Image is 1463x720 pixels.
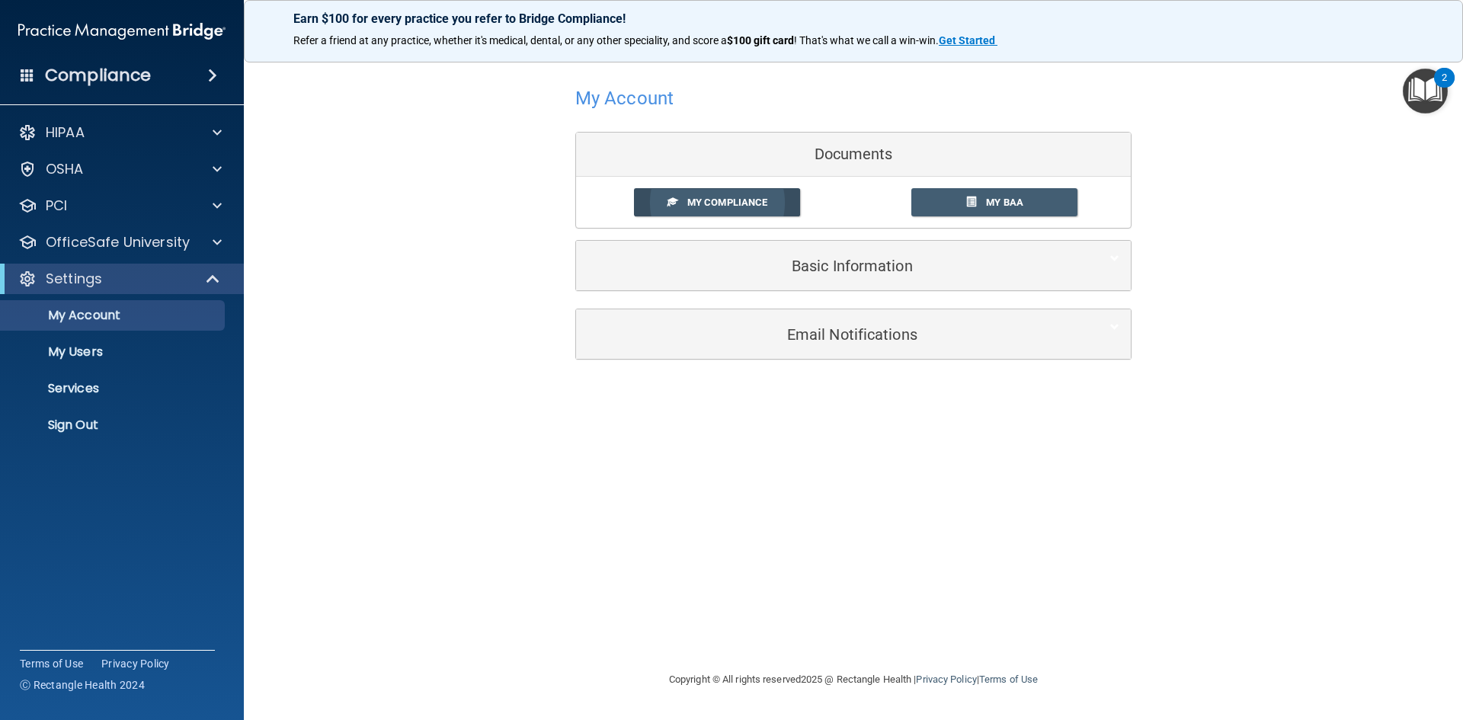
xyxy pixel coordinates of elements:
[20,656,83,671] a: Terms of Use
[939,34,997,46] a: Get Started
[18,16,226,46] img: PMB logo
[939,34,995,46] strong: Get Started
[1403,69,1448,114] button: Open Resource Center, 2 new notifications
[10,418,218,433] p: Sign Out
[46,123,85,142] p: HIPAA
[18,123,222,142] a: HIPAA
[727,34,794,46] strong: $100 gift card
[587,317,1119,351] a: Email Notifications
[575,655,1132,704] div: Copyright © All rights reserved 2025 @ Rectangle Health | |
[293,11,1413,26] p: Earn $100 for every practice you refer to Bridge Compliance!
[10,381,218,396] p: Services
[45,65,151,86] h4: Compliance
[18,233,222,251] a: OfficeSafe University
[575,88,674,108] h4: My Account
[46,197,67,215] p: PCI
[986,197,1023,208] span: My BAA
[1442,78,1447,98] div: 2
[794,34,939,46] span: ! That's what we call a win-win.
[46,270,102,288] p: Settings
[46,233,190,251] p: OfficeSafe University
[979,674,1038,685] a: Terms of Use
[576,133,1131,177] div: Documents
[916,674,976,685] a: Privacy Policy
[101,656,170,671] a: Privacy Policy
[18,160,222,178] a: OSHA
[587,258,1073,274] h5: Basic Information
[587,326,1073,343] h5: Email Notifications
[10,344,218,360] p: My Users
[587,248,1119,283] a: Basic Information
[10,308,218,323] p: My Account
[293,34,727,46] span: Refer a friend at any practice, whether it's medical, dental, or any other speciality, and score a
[687,197,767,208] span: My Compliance
[18,270,221,288] a: Settings
[18,197,222,215] a: PCI
[20,677,145,693] span: Ⓒ Rectangle Health 2024
[46,160,84,178] p: OSHA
